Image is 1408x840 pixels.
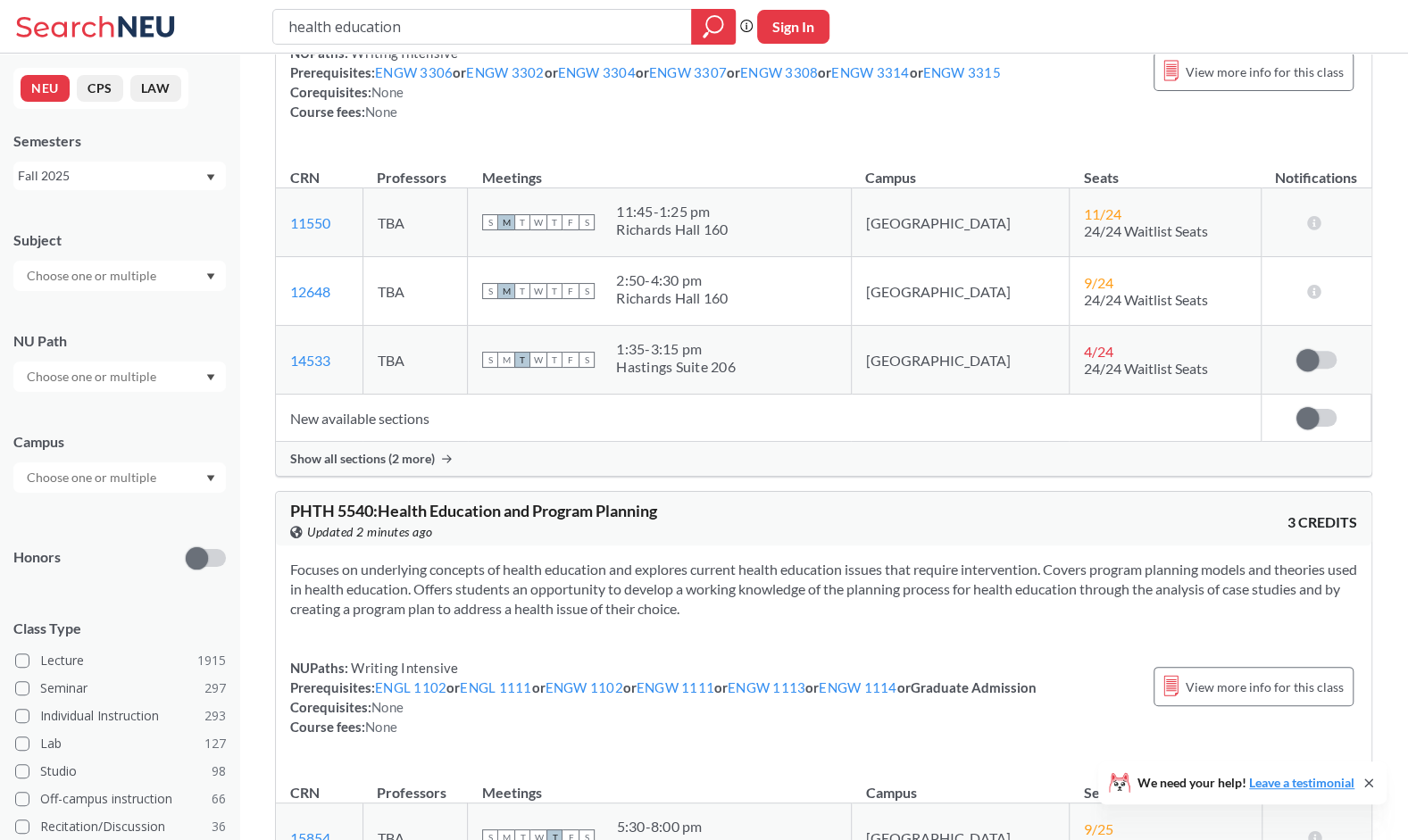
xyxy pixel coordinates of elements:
[831,64,909,80] a: ENGW 3314
[15,787,226,811] label: Off-campus instruction
[514,283,530,299] span: T
[616,818,711,836] div: 5:30 - 8:00 pm
[204,678,226,698] span: 297
[290,214,330,231] a: 11550
[498,283,514,299] span: M
[851,257,1069,326] td: [GEOGRAPHIC_DATA]
[15,815,226,838] label: Recitation/Discussion
[77,75,123,102] button: CPS
[1249,775,1354,790] a: Leave a testimonial
[290,168,320,187] div: CRN
[562,352,579,368] span: F
[514,214,530,230] span: T
[851,765,1069,803] th: Campus
[13,131,226,151] div: Semesters
[514,352,530,368] span: T
[362,150,468,188] th: Professors
[546,679,623,695] a: ENGW 1102
[371,699,404,715] span: None
[851,188,1069,257] td: [GEOGRAPHIC_DATA]
[530,352,546,368] span: W
[649,64,727,80] a: ENGW 3307
[498,214,514,230] span: M
[1262,150,1371,188] th: Notifications
[290,501,657,520] span: PHTH 5540 : Health Education and Program Planning
[13,331,226,351] div: NU Path
[290,560,1357,619] section: Focuses on underlying concepts of health education and explores current health education issues t...
[348,660,459,676] span: Writing Intensive
[290,783,320,803] div: CRN
[691,9,736,45] div: magnifying glass
[1084,222,1208,239] span: 24/24 Waitlist Seats
[530,214,546,230] span: W
[206,273,215,280] svg: Dropdown arrow
[13,619,226,638] span: Class Type
[290,451,435,467] span: Show all sections (2 more)
[616,220,728,238] div: Richards Hall 160
[703,14,724,39] svg: magnifying glass
[482,352,498,368] span: S
[1069,150,1261,188] th: Seats
[460,679,531,695] a: ENGL 1111
[498,352,514,368] span: M
[15,760,226,783] label: Studio
[728,679,805,695] a: ENGW 1113
[482,283,498,299] span: S
[18,166,204,186] div: Fall 2025
[466,64,544,80] a: ENGW 3302
[204,706,226,726] span: 293
[13,230,226,250] div: Subject
[276,395,1262,442] td: New available sections
[616,340,736,358] div: 1:35 - 3:15 pm
[276,442,1371,476] div: Show all sections (2 more)
[562,214,579,230] span: F
[616,203,728,220] div: 11:45 - 1:25 pm
[21,75,70,102] button: NEU
[13,462,226,493] div: Dropdown arrow
[362,188,468,257] td: TBA
[290,658,1037,736] div: NUPaths: Prerequisites: or or or or or or Graduate Admission Corequisites: Course fees:
[579,283,595,299] span: S
[15,704,226,728] label: Individual Instruction
[365,719,397,735] span: None
[375,64,453,80] a: ENGW 3306
[1084,274,1113,291] span: 9 / 24
[740,64,818,80] a: ENGW 3308
[13,547,61,568] p: Honors
[1084,360,1208,377] span: 24/24 Waitlist Seats
[1186,676,1344,698] span: View more info for this class
[290,43,1001,121] div: NUPaths: Prerequisites: or or or or or or Corequisites: Course fees:
[290,352,330,369] a: 14533
[579,352,595,368] span: S
[851,326,1069,395] td: [GEOGRAPHIC_DATA]
[212,789,226,809] span: 66
[579,214,595,230] span: S
[375,679,446,695] a: ENGL 1102
[287,12,679,42] input: Class, professor, course number, "phrase"
[1287,512,1357,532] span: 3 CREDITS
[15,677,226,700] label: Seminar
[307,522,433,542] span: Updated 2 minutes ago
[1186,61,1344,83] span: View more info for this class
[365,104,397,120] span: None
[616,358,736,376] div: Hastings Suite 206
[616,271,728,289] div: 2:50 - 4:30 pm
[616,289,728,307] div: Richards Hall 160
[197,651,226,670] span: 1915
[362,326,468,395] td: TBA
[212,761,226,781] span: 98
[15,732,226,755] label: Lab
[637,679,714,695] a: ENGW 1111
[18,467,168,488] input: Choose one or multiple
[290,283,330,300] a: 12648
[13,432,226,452] div: Campus
[13,261,226,291] div: Dropdown arrow
[18,265,168,287] input: Choose one or multiple
[130,75,181,102] button: LAW
[13,362,226,392] div: Dropdown arrow
[1137,777,1354,789] span: We need your help!
[204,734,226,753] span: 127
[1084,343,1113,360] span: 4 / 24
[1084,820,1113,837] span: 9 / 25
[206,174,215,181] svg: Dropdown arrow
